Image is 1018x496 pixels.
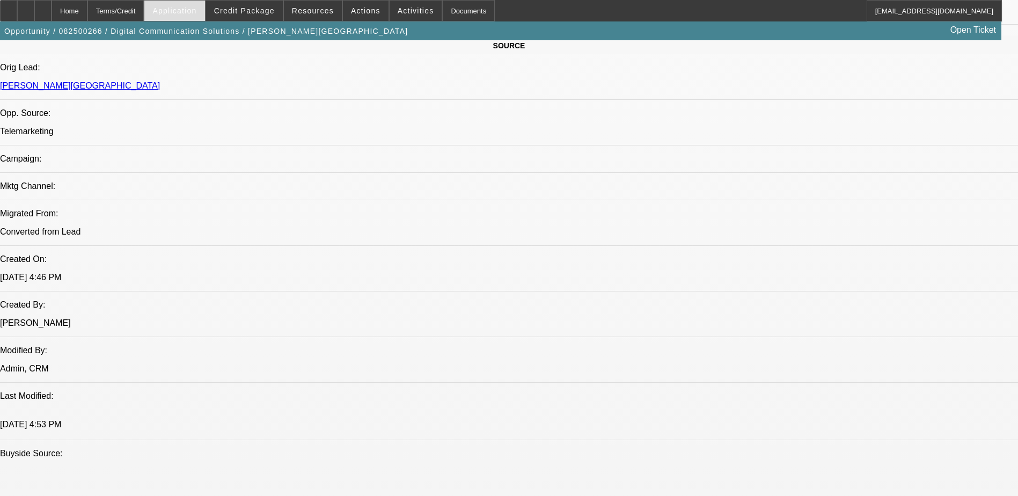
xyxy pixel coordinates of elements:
button: Resources [284,1,342,21]
button: Credit Package [206,1,283,21]
button: Actions [343,1,389,21]
span: Actions [351,6,380,15]
span: Credit Package [214,6,275,15]
span: Application [152,6,196,15]
button: Application [144,1,204,21]
span: Activities [398,6,434,15]
button: Activities [390,1,442,21]
span: Opportunity / 082500266 / Digital Communication Solutions / [PERSON_NAME][GEOGRAPHIC_DATA] [4,27,408,35]
span: SOURCE [493,41,525,50]
span: Resources [292,6,334,15]
a: Open Ticket [946,21,1000,39]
